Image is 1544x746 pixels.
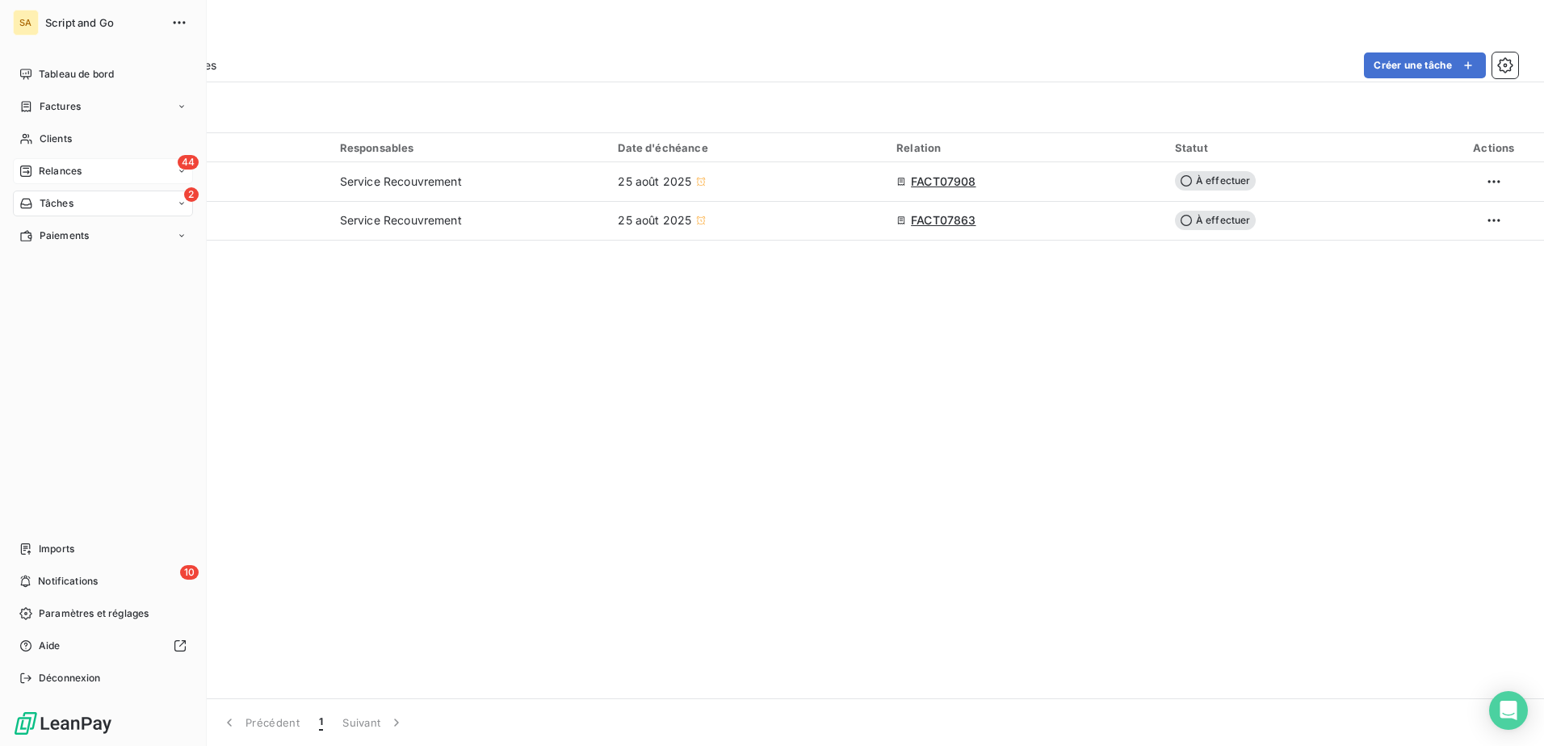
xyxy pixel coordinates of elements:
[39,639,61,653] span: Aide
[1489,691,1528,730] div: Open Intercom Messenger
[896,141,1156,154] div: Relation
[13,710,113,736] img: Logo LeanPay
[319,715,323,731] span: 1
[1175,211,1256,230] span: À effectuer
[340,174,462,190] span: Service Recouvrement
[178,155,199,170] span: 44
[13,10,39,36] div: SA
[39,671,101,685] span: Déconnexion
[1175,141,1434,154] div: Statut
[38,574,98,589] span: Notifications
[212,706,309,740] button: Précédent
[911,212,975,228] span: FACT07863
[39,67,114,82] span: Tableau de bord
[340,141,599,154] div: Responsables
[39,606,149,621] span: Paramètres et réglages
[39,164,82,178] span: Relances
[40,228,89,243] span: Paiements
[618,174,691,190] span: 25 août 2025
[911,174,975,190] span: FACT07908
[40,196,73,211] span: Tâches
[1175,171,1256,191] span: À effectuer
[333,706,414,740] button: Suivant
[340,212,462,228] span: Service Recouvrement
[184,187,199,202] span: 2
[45,16,162,29] span: Script and Go
[1364,52,1486,78] button: Créer une tâche
[13,633,193,659] a: Aide
[39,542,74,556] span: Imports
[618,141,877,154] div: Date d'échéance
[40,132,72,146] span: Clients
[1454,141,1534,154] div: Actions
[309,706,333,740] button: 1
[180,565,199,580] span: 10
[618,212,691,228] span: 25 août 2025
[40,99,81,114] span: Factures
